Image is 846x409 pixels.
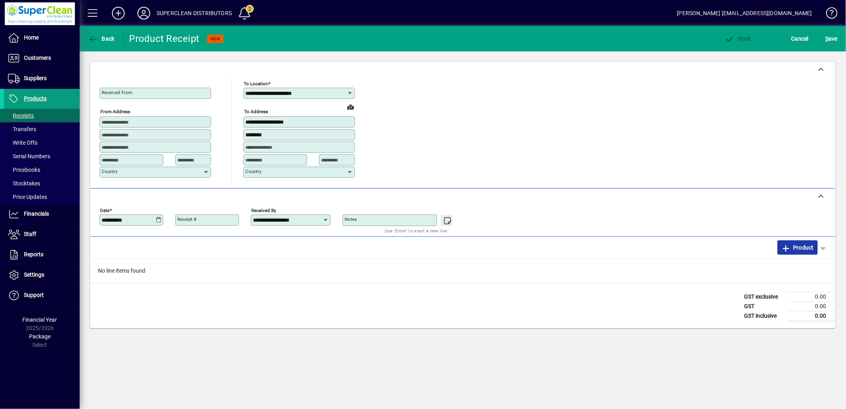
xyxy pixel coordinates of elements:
td: GST inclusive [740,311,788,321]
button: Cancel [789,31,811,46]
div: No line items found [90,259,836,283]
div: Product Receipt [129,32,200,45]
span: Serial Numbers [8,153,50,159]
a: View on map [344,100,357,113]
a: Write Offs [4,136,80,149]
mat-label: To location [244,81,268,87]
td: GST [740,301,788,311]
button: Back [86,31,117,46]
a: Reports [4,245,80,265]
span: Suppliers [24,75,47,81]
mat-label: Date [100,207,110,213]
span: Home [24,34,39,41]
td: 0.00 [788,301,836,311]
span: Receipts [8,112,34,119]
button: Save [823,31,840,46]
a: Home [4,28,80,48]
span: Cancel [791,32,809,45]
div: SUPERCLEAN DISTRIBUTORS [157,7,232,20]
a: Financials [4,204,80,224]
button: Profile [131,6,157,20]
mat-hint: Use 'Enter' to start a new line [385,226,448,235]
span: Back [88,35,115,42]
span: Product [781,241,814,254]
span: Write Offs [8,140,37,146]
span: Products [24,95,47,102]
span: NEW [210,36,220,41]
span: Settings [24,271,44,278]
a: Receipts [4,109,80,122]
a: Knowledge Base [820,2,836,28]
span: Pricebooks [8,167,40,173]
span: Stocktakes [8,180,40,187]
button: Post [723,31,753,46]
a: Support [4,285,80,305]
a: Pricebooks [4,163,80,177]
span: P [739,35,742,42]
td: 0.00 [788,292,836,301]
a: Suppliers [4,69,80,88]
a: Transfers [4,122,80,136]
button: Product [777,240,818,255]
span: Transfers [8,126,36,132]
div: [PERSON_NAME] [EMAIL_ADDRESS][DOMAIN_NAME] [677,7,812,20]
mat-label: Received From [102,90,132,95]
td: 0.00 [788,311,836,321]
mat-label: Receipt # [177,216,196,222]
button: Add [106,6,131,20]
a: Serial Numbers [4,149,80,163]
td: GST exclusive [740,292,788,301]
mat-label: Received by [251,207,276,213]
a: Customers [4,48,80,68]
span: Financial Year [23,317,57,323]
a: Price Updates [4,190,80,204]
span: Customers [24,55,51,61]
mat-label: Notes [345,216,357,222]
span: Financials [24,210,49,217]
a: Staff [4,224,80,244]
span: Reports [24,251,43,258]
span: S [825,35,828,42]
span: Staff [24,231,36,237]
a: Stocktakes [4,177,80,190]
a: Settings [4,265,80,285]
span: Support [24,292,44,298]
span: Price Updates [8,194,47,200]
span: ost [725,35,751,42]
mat-label: Country [102,169,117,174]
mat-label: Country [245,169,261,174]
span: ave [825,32,838,45]
span: Package [29,333,51,340]
app-page-header-button: Back [80,31,123,46]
